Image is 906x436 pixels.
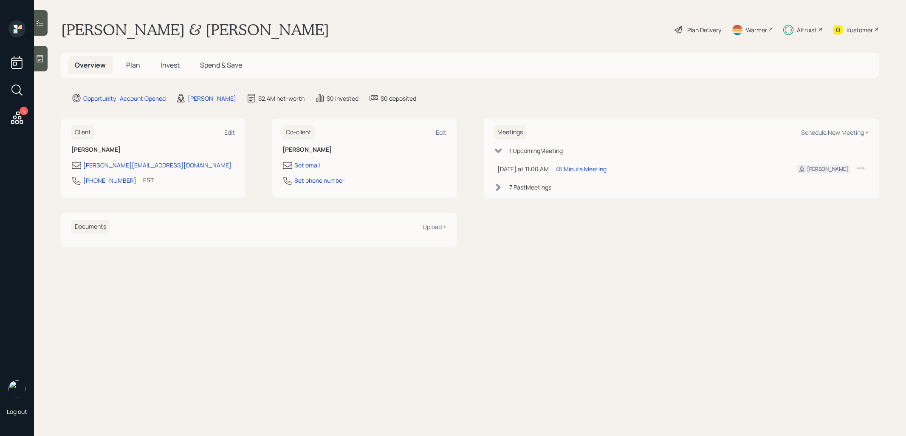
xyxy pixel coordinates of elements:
[801,128,869,136] div: Schedule New Meeting +
[8,380,25,397] img: treva-nostdahl-headshot.png
[75,60,106,70] span: Overview
[161,60,180,70] span: Invest
[200,60,242,70] span: Spend & Save
[494,125,526,139] h6: Meetings
[258,94,305,103] div: $2.4M net-worth
[126,60,140,70] span: Plan
[497,164,549,173] div: [DATE] at 11:00 AM
[20,107,28,115] div: 4
[83,161,231,170] div: [PERSON_NAME][EMAIL_ADDRESS][DOMAIN_NAME]
[83,176,136,185] div: [PHONE_NUMBER]
[282,146,446,153] h6: [PERSON_NAME]
[847,25,873,34] div: Kustomer
[423,223,446,231] div: Upload +
[143,176,154,184] div: EST
[7,408,27,416] div: Log out
[807,165,848,173] div: [PERSON_NAME]
[327,94,358,103] div: $0 invested
[746,25,767,34] div: Warmer
[509,183,551,192] div: 7 Past Meeting s
[71,125,94,139] h6: Client
[224,128,235,136] div: Edit
[294,176,344,185] div: Set phone number
[436,128,446,136] div: Edit
[71,220,110,234] h6: Documents
[509,146,563,155] div: 1 Upcoming Meeting
[71,146,235,153] h6: [PERSON_NAME]
[381,94,416,103] div: $0 deposited
[83,94,166,103] div: Opportunity · Account Opened
[188,94,236,103] div: [PERSON_NAME]
[282,125,315,139] h6: Co-client
[687,25,721,34] div: Plan Delivery
[556,164,607,173] div: 45 Minute Meeting
[61,20,329,39] h1: [PERSON_NAME] & [PERSON_NAME]
[797,25,817,34] div: Altruist
[294,161,320,170] div: Set email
